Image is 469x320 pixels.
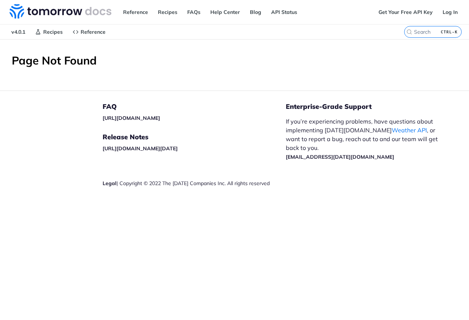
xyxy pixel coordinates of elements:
[103,102,286,111] h5: FAQ
[439,28,459,36] kbd: CTRL-K
[103,180,286,187] div: | Copyright © 2022 The [DATE] Companies Inc. All rights reserved
[206,7,244,18] a: Help Center
[81,29,106,35] span: Reference
[103,180,117,187] a: Legal
[406,29,412,35] svg: Search
[103,145,178,152] a: [URL][DOMAIN_NAME][DATE]
[119,7,152,18] a: Reference
[183,7,204,18] a: FAQs
[7,26,29,37] span: v4.0.1
[43,29,63,35] span: Recipes
[154,7,181,18] a: Recipes
[286,117,439,161] p: If you’re experiencing problems, have questions about implementing [DATE][DOMAIN_NAME] , or want ...
[374,7,437,18] a: Get Your Free API Key
[103,133,286,141] h5: Release Notes
[31,26,67,37] a: Recipes
[439,7,462,18] a: Log In
[69,26,110,37] a: Reference
[392,126,427,134] a: Weather API
[103,115,160,121] a: [URL][DOMAIN_NAME]
[286,154,394,160] a: [EMAIL_ADDRESS][DATE][DOMAIN_NAME]
[246,7,265,18] a: Blog
[286,102,451,111] h5: Enterprise-Grade Support
[267,7,301,18] a: API Status
[10,4,111,19] img: Tomorrow.io Weather API Docs
[12,54,457,67] h1: Page Not Found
